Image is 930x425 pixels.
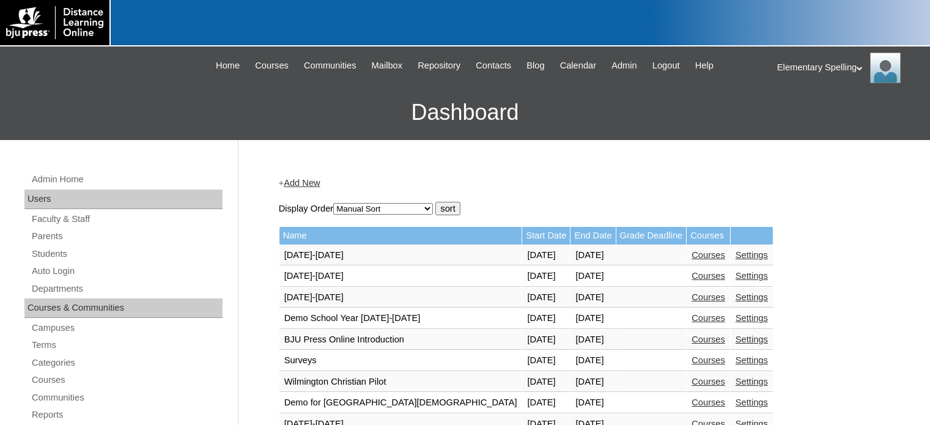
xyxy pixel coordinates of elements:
[279,245,522,266] td: [DATE]-[DATE]
[279,227,522,245] td: Name
[6,85,924,140] h3: Dashboard
[418,59,460,73] span: Repository
[570,372,615,393] td: [DATE]
[279,177,884,190] div: +
[298,59,363,73] a: Communities
[279,372,522,393] td: Wilmington Christian Pilot
[692,271,725,281] a: Courses
[522,266,570,287] td: [DATE]
[695,59,714,73] span: Help
[736,250,768,260] a: Settings
[210,59,246,73] a: Home
[249,59,295,73] a: Courses
[522,372,570,393] td: [DATE]
[31,390,223,405] a: Communities
[31,281,223,297] a: Departments
[304,59,356,73] span: Communities
[692,355,725,365] a: Courses
[736,271,768,281] a: Settings
[279,287,522,308] td: [DATE]-[DATE]
[646,59,686,73] a: Logout
[736,334,768,344] a: Settings
[31,320,223,336] a: Campuses
[522,245,570,266] td: [DATE]
[522,227,570,245] td: Start Date
[736,397,768,407] a: Settings
[284,178,320,188] a: Add New
[31,172,223,187] a: Admin Home
[692,292,725,302] a: Courses
[31,407,223,423] a: Reports
[526,59,544,73] span: Blog
[24,298,223,318] div: Courses & Communities
[692,397,725,407] a: Courses
[31,372,223,388] a: Courses
[279,266,522,287] td: [DATE]-[DATE]
[522,393,570,413] td: [DATE]
[777,53,918,83] div: Elementary Spelling
[570,350,615,371] td: [DATE]
[411,59,467,73] a: Repository
[736,377,768,386] a: Settings
[31,264,223,279] a: Auto Login
[570,393,615,413] td: [DATE]
[279,202,884,215] form: Display Order
[279,350,522,371] td: Surveys
[476,59,511,73] span: Contacts
[522,308,570,329] td: [DATE]
[692,250,725,260] a: Courses
[255,59,289,73] span: Courses
[692,377,725,386] a: Courses
[736,355,768,365] a: Settings
[692,313,725,323] a: Courses
[570,266,615,287] td: [DATE]
[870,53,901,83] img: Elementary Spelling Spelling 3 (3rd.ed)
[31,212,223,227] a: Faculty & Staff
[6,6,103,39] img: logo-white.png
[652,59,680,73] span: Logout
[216,59,240,73] span: Home
[31,246,223,262] a: Students
[31,229,223,244] a: Parents
[520,59,550,73] a: Blog
[605,59,643,73] a: Admin
[372,59,403,73] span: Mailbox
[554,59,602,73] a: Calendar
[570,245,615,266] td: [DATE]
[611,59,637,73] span: Admin
[692,334,725,344] a: Courses
[522,350,570,371] td: [DATE]
[31,355,223,371] a: Categories
[24,190,223,209] div: Users
[435,202,460,215] input: sort
[570,287,615,308] td: [DATE]
[689,59,720,73] a: Help
[560,59,596,73] span: Calendar
[616,227,687,245] td: Grade Deadline
[522,330,570,350] td: [DATE]
[570,227,615,245] td: End Date
[470,59,517,73] a: Contacts
[570,330,615,350] td: [DATE]
[736,292,768,302] a: Settings
[366,59,409,73] a: Mailbox
[31,338,223,353] a: Terms
[279,393,522,413] td: Demo for [GEOGRAPHIC_DATA][DEMOGRAPHIC_DATA]
[687,227,730,245] td: Courses
[736,313,768,323] a: Settings
[279,308,522,329] td: Demo School Year [DATE]-[DATE]
[522,287,570,308] td: [DATE]
[570,308,615,329] td: [DATE]
[279,330,522,350] td: BJU Press Online Introduction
